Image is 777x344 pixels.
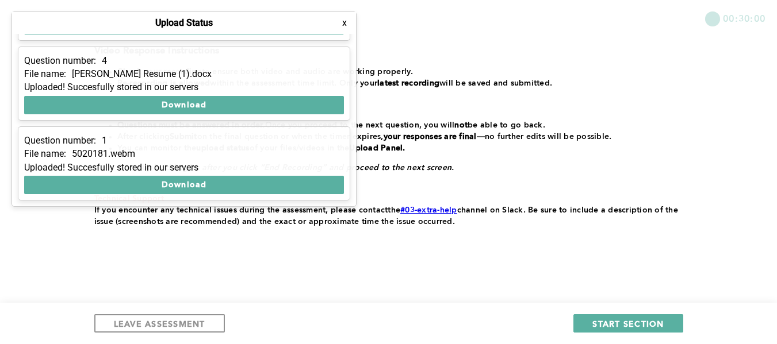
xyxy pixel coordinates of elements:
p: [PERSON_NAME] Resume (1).docx [72,69,212,79]
p: File name: [24,69,66,79]
button: x [339,17,350,29]
p: 4 [102,56,107,66]
span: . Be sure to include a description of the issue (screenshots are recommended) and the exact or ap... [94,206,681,226]
span: 00:30:00 [723,11,765,25]
li: within the assessment time limit. Only your will be saved and submitted. [117,78,679,89]
button: Download [24,176,344,194]
h3: Video Response Instructions [94,45,679,57]
h3: Section Guidelines [94,99,679,110]
p: 1 [102,136,107,146]
strong: not [454,121,468,129]
p: 5020181.webm [72,149,135,159]
p: Question number: [24,56,96,66]
strong: Upload Panel. [349,144,405,152]
button: START SECTION [573,314,683,333]
p: Question number: [24,136,96,146]
div: Uploaded! Succesfully stored in our servers [24,163,344,173]
button: Show Uploads [12,11,113,30]
div: Uploaded! Succesfully stored in our servers [24,82,344,92]
h4: Upload Status [155,18,213,28]
strong: your responses are final [384,133,477,141]
li: to ensure both video and audio are working properly. [117,66,679,78]
p: the channel on Slack [94,204,679,227]
p: File name: [24,149,66,159]
li: Once you proceed to the next question, you will be able to go back. [117,119,679,131]
li: You can monitor the of your files/videos in the [117,142,679,154]
button: Download [24,96,344,114]
li: After clicking on the final question or when the timer expires, —no further edits will be possible. [117,131,679,142]
span: START SECTION [592,318,664,329]
strong: latest recording [377,79,439,87]
span: If you encounter any technical issues during the assessment, please contact [94,206,388,214]
span: LEAVE ASSESSMENT [114,318,205,329]
button: LEAVE ASSESSMENT [94,314,225,333]
a: #03-extra-help [400,206,457,214]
